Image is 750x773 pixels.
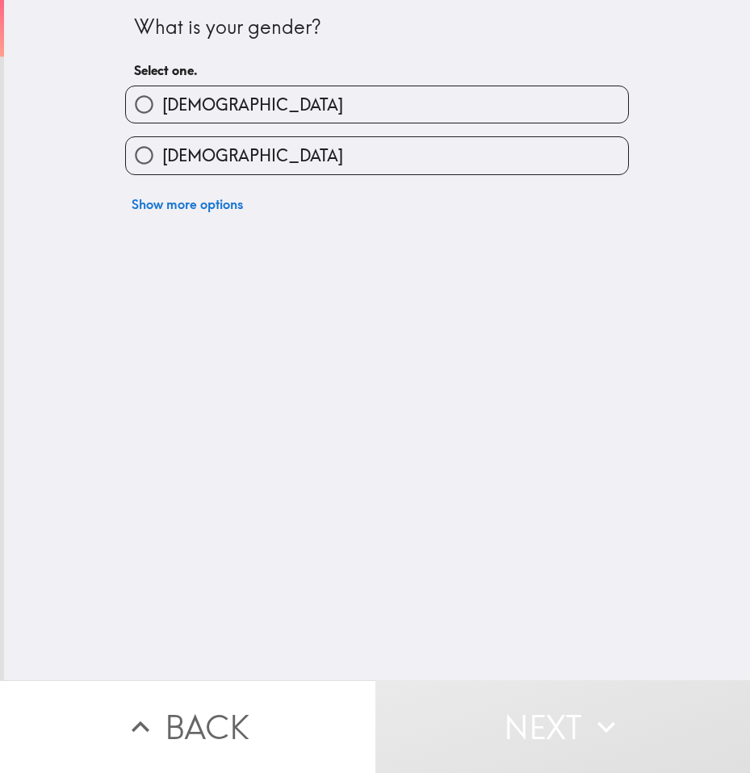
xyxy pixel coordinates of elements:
[162,94,343,116] span: [DEMOGRAPHIC_DATA]
[126,86,628,123] button: [DEMOGRAPHIC_DATA]
[134,61,620,79] h6: Select one.
[126,137,628,173] button: [DEMOGRAPHIC_DATA]
[162,144,343,167] span: [DEMOGRAPHIC_DATA]
[134,14,620,41] div: What is your gender?
[125,188,249,220] button: Show more options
